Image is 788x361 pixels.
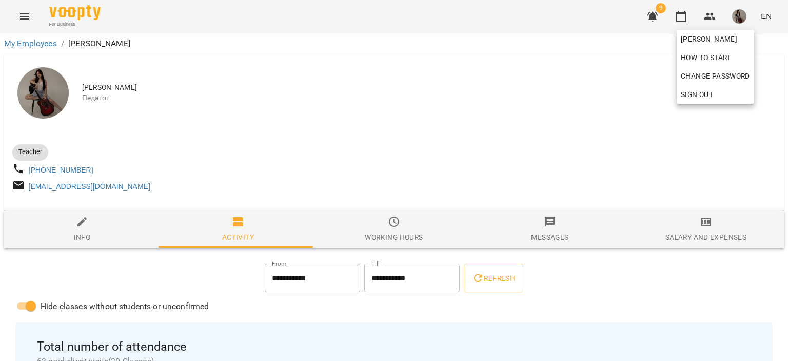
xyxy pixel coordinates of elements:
button: Sign Out [677,85,754,104]
a: [PERSON_NAME] [677,30,754,48]
span: [PERSON_NAME] [681,33,750,45]
span: Change Password [681,70,750,82]
span: Sign Out [681,88,713,101]
a: Change Password [677,67,754,85]
a: How to start [677,48,735,67]
span: How to start [681,51,731,64]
